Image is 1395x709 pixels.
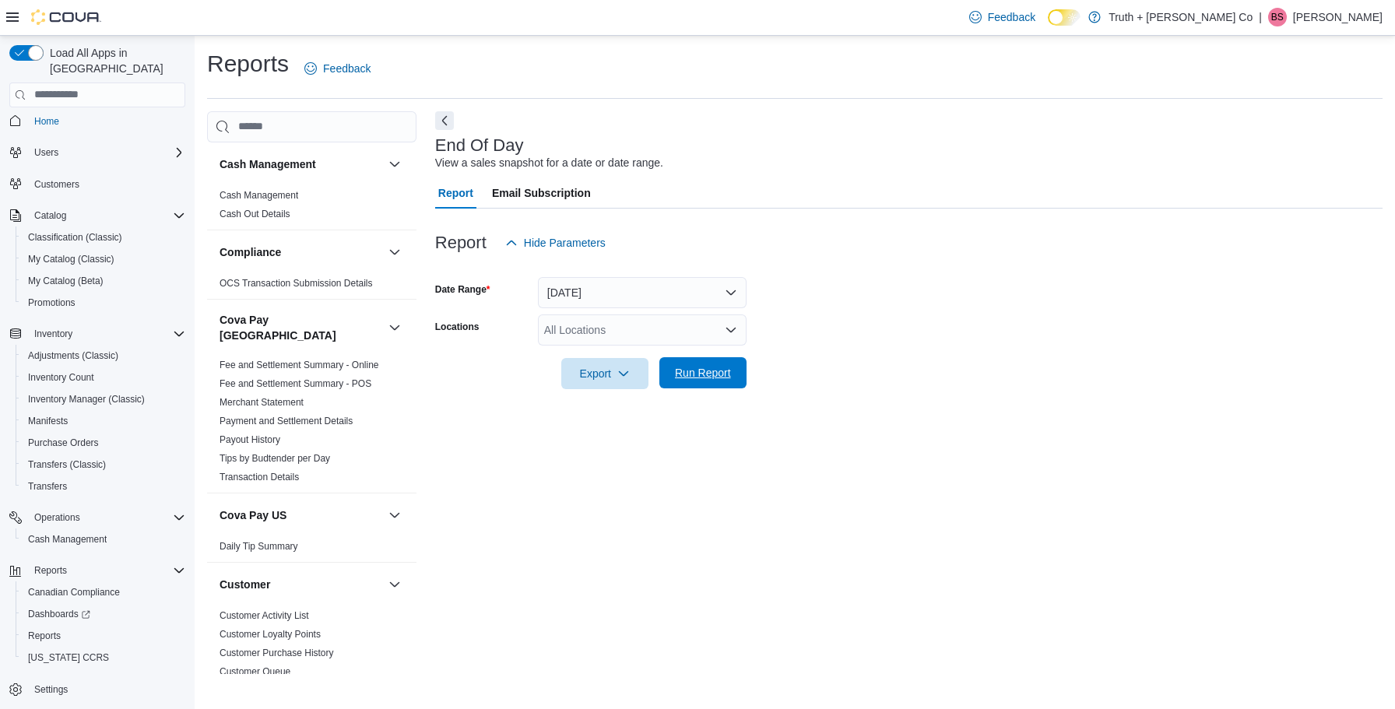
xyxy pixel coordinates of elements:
a: Customer Purchase History [220,648,334,658]
button: Cash Management [385,155,404,174]
button: Purchase Orders [16,432,192,454]
button: Hide Parameters [499,227,612,258]
a: Customer Queue [220,666,290,677]
button: Export [561,358,648,389]
span: Inventory Manager (Classic) [22,390,185,409]
button: Transfers (Classic) [16,454,192,476]
a: Inventory Count [22,368,100,387]
span: Run Report [675,365,731,381]
h3: Cash Management [220,156,316,172]
button: Customer [385,575,404,594]
span: Email Subscription [492,177,591,209]
span: Home [28,111,185,131]
a: Promotions [22,293,82,312]
button: Users [28,143,65,162]
span: Transfers [28,480,67,493]
img: Cova [31,9,101,25]
button: Run Report [659,357,747,388]
button: Inventory [3,323,192,345]
button: Users [3,142,192,163]
a: Home [28,112,65,131]
button: Reports [16,625,192,647]
span: Operations [34,511,80,524]
span: Users [28,143,185,162]
span: BS [1271,8,1284,26]
h3: Cova Pay US [220,507,286,523]
span: Canadian Compliance [28,586,120,598]
button: Adjustments (Classic) [16,345,192,367]
a: Dashboards [22,605,97,623]
span: Customers [34,178,79,191]
button: Cash Management [220,156,382,172]
a: My Catalog (Beta) [22,272,110,290]
span: My Catalog (Beta) [28,275,104,287]
span: Classification (Classic) [28,231,122,244]
a: Merchant Statement [220,397,304,408]
span: Cash Management [22,530,185,549]
span: Catalog [28,206,185,225]
button: Cova Pay US [385,506,404,525]
span: Manifests [22,412,185,430]
button: Catalog [28,206,72,225]
h3: Customer [220,577,270,592]
a: Dashboards [16,603,192,625]
button: Settings [3,678,192,700]
a: Payment and Settlement Details [220,416,353,426]
span: Dashboards [22,605,185,623]
button: Customer [220,577,382,592]
button: Compliance [385,243,404,261]
span: Settings [28,679,185,699]
button: Open list of options [725,324,737,336]
button: Cova Pay [GEOGRAPHIC_DATA] [220,312,382,343]
span: Reports [28,630,61,642]
div: Compliance [207,274,416,299]
a: Feedback [963,2,1042,33]
button: Reports [3,560,192,581]
span: Transfers (Classic) [28,458,106,471]
h3: End Of Day [435,136,524,155]
a: Adjustments (Classic) [22,346,125,365]
a: Manifests [22,412,74,430]
span: Promotions [22,293,185,312]
button: Customers [3,173,192,195]
span: Inventory [34,328,72,340]
button: Inventory [28,325,79,343]
div: Cova Pay [GEOGRAPHIC_DATA] [207,356,416,493]
span: Transfers (Classic) [22,455,185,474]
a: Payout History [220,434,280,445]
span: Report [438,177,473,209]
a: My Catalog (Classic) [22,250,121,269]
div: Brad Styles [1268,8,1287,26]
span: Users [34,146,58,159]
span: Purchase Orders [28,437,99,449]
span: Inventory Count [22,368,185,387]
p: [PERSON_NAME] [1293,8,1383,26]
a: Reports [22,627,67,645]
button: Reports [28,561,73,580]
button: Cova Pay [GEOGRAPHIC_DATA] [385,318,404,337]
button: [US_STATE] CCRS [16,647,192,669]
button: Compliance [220,244,382,260]
span: Dashboards [28,608,90,620]
span: Catalog [34,209,66,222]
a: Tips by Budtender per Day [220,453,330,464]
span: Feedback [323,61,371,76]
label: Locations [435,321,480,333]
button: Operations [3,507,192,528]
a: Inventory Manager (Classic) [22,390,151,409]
button: Home [3,110,192,132]
button: Next [435,111,454,130]
span: Washington CCRS [22,648,185,667]
a: Cash Out Details [220,209,290,219]
input: Dark Mode [1048,9,1081,26]
a: Fee and Settlement Summary - POS [220,378,371,389]
span: Reports [34,564,67,577]
span: Adjustments (Classic) [28,349,118,362]
a: Customer Activity List [220,610,309,621]
span: Promotions [28,297,76,309]
button: Transfers [16,476,192,497]
div: View a sales snapshot for a date or date range. [435,155,663,171]
span: Operations [28,508,185,527]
